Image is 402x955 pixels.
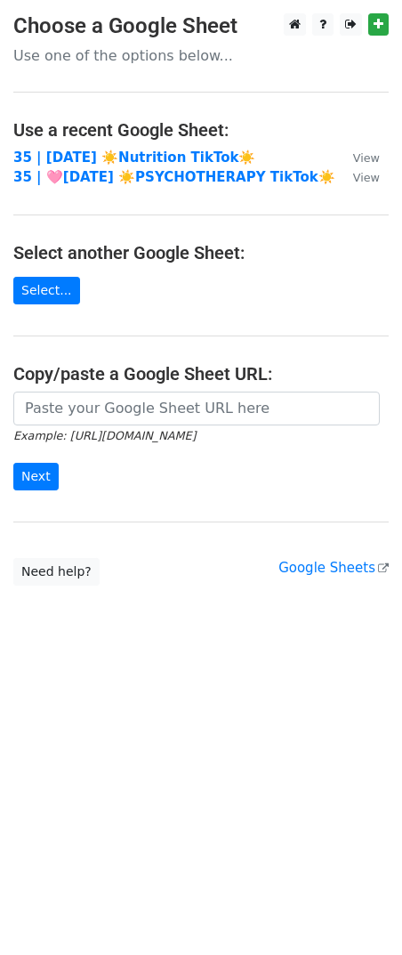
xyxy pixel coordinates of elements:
[335,150,380,166] a: View
[13,558,100,586] a: Need help?
[13,363,389,384] h4: Copy/paste a Google Sheet URL:
[13,46,389,65] p: Use one of the options below...
[353,151,380,165] small: View
[278,560,389,576] a: Google Sheets
[13,463,59,490] input: Next
[13,429,196,442] small: Example: [URL][DOMAIN_NAME]
[13,242,389,263] h4: Select another Google Sheet:
[13,277,80,304] a: Select...
[13,150,255,166] a: 35 | [DATE] ☀️Nutrition TikTok☀️
[13,169,335,185] a: 35 | 🩷[DATE] ☀️PSYCHOTHERAPY TikTok☀️
[13,13,389,39] h3: Choose a Google Sheet
[335,169,380,185] a: View
[13,119,389,141] h4: Use a recent Google Sheet:
[353,171,380,184] small: View
[13,392,380,425] input: Paste your Google Sheet URL here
